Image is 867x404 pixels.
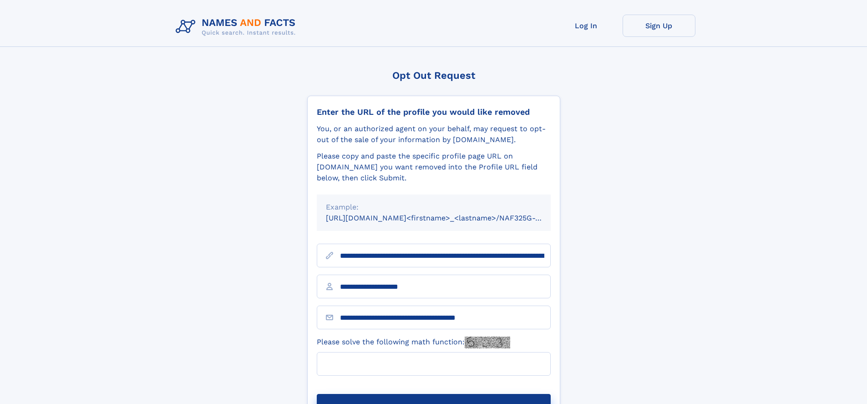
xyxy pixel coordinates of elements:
label: Please solve the following math function: [317,337,510,348]
a: Sign Up [623,15,695,37]
small: [URL][DOMAIN_NAME]<firstname>_<lastname>/NAF325G-xxxxxxxx [326,214,568,222]
div: You, or an authorized agent on your behalf, may request to opt-out of the sale of your informatio... [317,123,551,145]
div: Opt Out Request [307,70,560,81]
div: Please copy and paste the specific profile page URL on [DOMAIN_NAME] you want removed into the Pr... [317,151,551,184]
div: Example: [326,202,542,213]
a: Log In [550,15,623,37]
img: Logo Names and Facts [172,15,303,39]
div: Enter the URL of the profile you would like removed [317,107,551,117]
